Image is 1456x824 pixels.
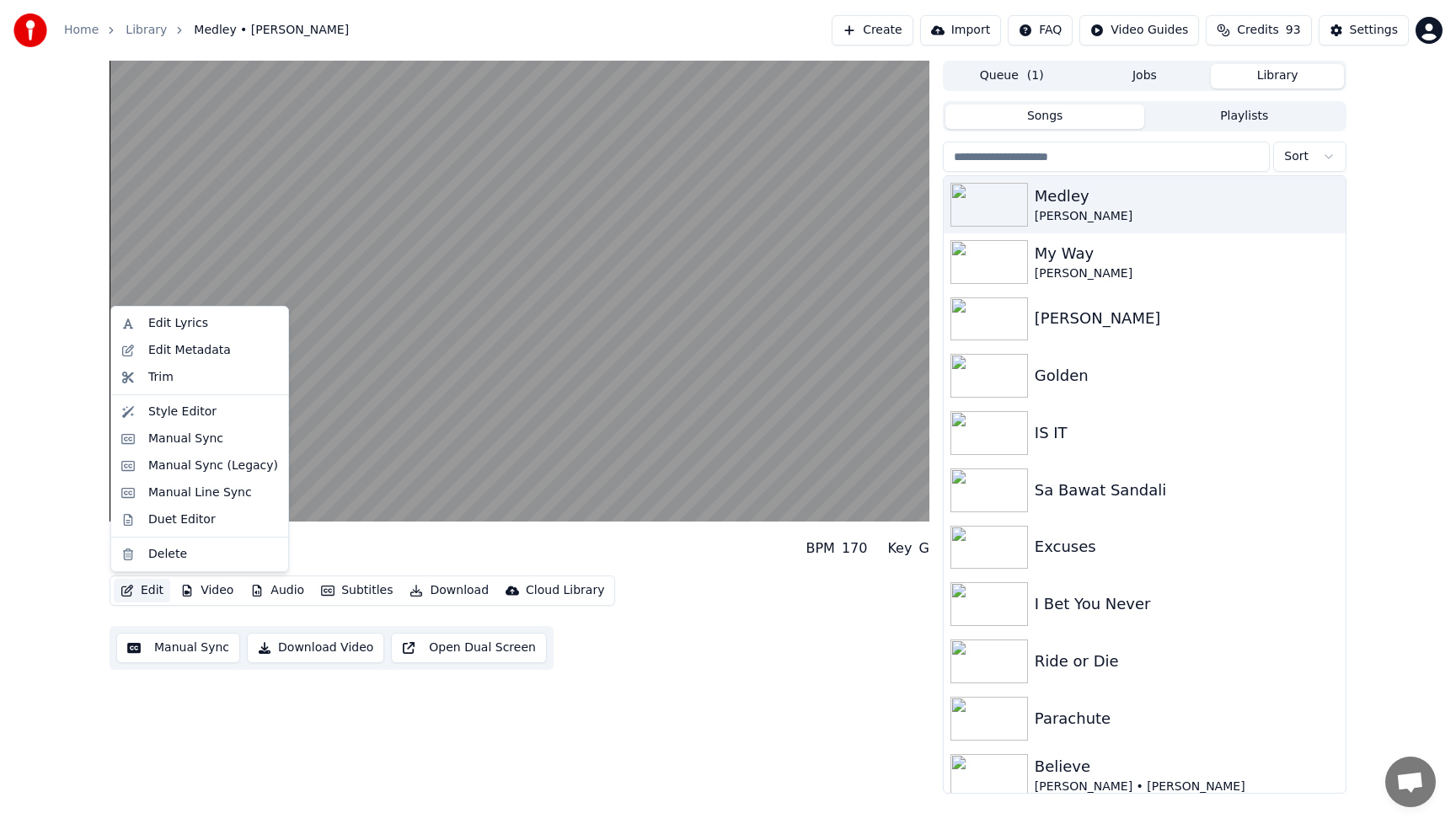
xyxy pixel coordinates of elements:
[1035,707,1339,730] div: Parachute
[1035,779,1339,795] div: [PERSON_NAME] • [PERSON_NAME]
[1284,148,1309,165] span: Sort
[148,457,278,474] div: Manual Sync (Legacy)
[1035,592,1339,616] div: I Bet You Never
[1035,650,1339,673] div: Ride or Die
[391,633,547,663] button: Open Dual Screen
[116,633,240,663] button: Manual Sync
[244,579,311,602] button: Audio
[1237,22,1278,39] span: Credits
[1035,265,1339,282] div: [PERSON_NAME]
[1211,64,1344,88] button: Library
[1035,364,1339,388] div: Golden
[148,404,217,420] div: Style Editor
[1079,64,1212,88] button: Jobs
[1035,242,1339,265] div: My Way
[1385,757,1436,807] a: Open chat
[114,579,170,602] button: Edit
[1079,15,1199,45] button: Video Guides
[1035,755,1339,779] div: Believe
[148,431,223,447] div: Manual Sync
[1035,208,1339,225] div: [PERSON_NAME]
[194,22,349,39] span: Medley • [PERSON_NAME]
[1035,421,1339,445] div: IS IT
[314,579,399,602] button: Subtitles
[64,22,349,39] nav: breadcrumb
[842,538,868,559] div: 170
[920,15,1001,45] button: Import
[148,342,231,359] div: Edit Metadata
[148,315,208,332] div: Edit Lyrics
[945,104,1145,129] button: Songs
[148,546,187,563] div: Delete
[126,22,167,39] a: Library
[148,369,174,386] div: Trim
[403,579,495,602] button: Download
[1027,67,1044,84] span: ( 1 )
[1035,185,1339,208] div: Medley
[13,13,47,47] img: youka
[1035,479,1339,502] div: Sa Bawat Sandali
[174,579,240,602] button: Video
[1206,15,1311,45] button: Credits93
[64,22,99,39] a: Home
[1035,535,1339,559] div: Excuses
[247,633,384,663] button: Download Video
[526,582,604,599] div: Cloud Library
[148,484,252,501] div: Manual Line Sync
[148,511,216,528] div: Duet Editor
[1035,307,1339,330] div: [PERSON_NAME]
[806,538,834,559] div: BPM
[945,64,1079,88] button: Queue
[1144,104,1344,129] button: Playlists
[918,538,929,559] div: G
[832,15,913,45] button: Create
[1350,22,1398,39] div: Settings
[110,552,207,569] div: [PERSON_NAME]
[1319,15,1409,45] button: Settings
[110,528,207,552] div: Medley
[887,538,912,559] div: Key
[1008,15,1073,45] button: FAQ
[1286,22,1301,39] span: 93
